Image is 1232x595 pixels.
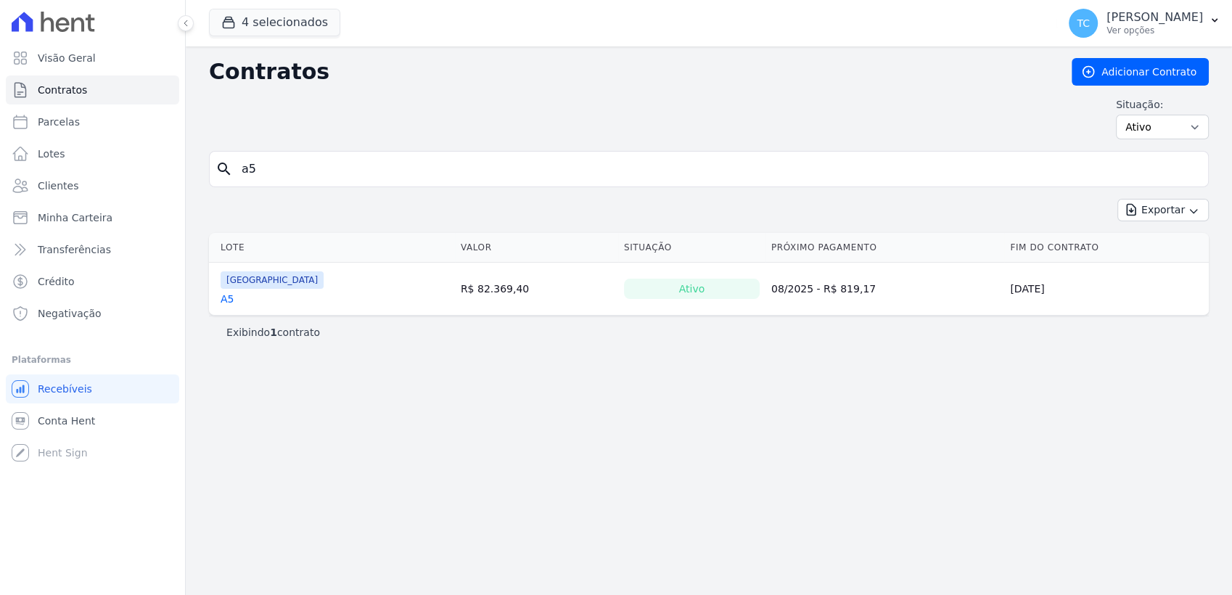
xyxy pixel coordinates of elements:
[6,299,179,328] a: Negativação
[765,233,1004,263] th: Próximo Pagamento
[6,171,179,200] a: Clientes
[1116,97,1209,112] label: Situação:
[6,235,179,264] a: Transferências
[1057,3,1232,44] button: TC [PERSON_NAME] Ver opções
[38,414,95,428] span: Conta Hent
[38,274,75,289] span: Crédito
[1106,25,1203,36] p: Ver opções
[1004,263,1209,316] td: [DATE]
[38,210,112,225] span: Minha Carteira
[38,147,65,161] span: Lotes
[1106,10,1203,25] p: [PERSON_NAME]
[6,75,179,104] a: Contratos
[1077,18,1090,28] span: TC
[38,115,80,129] span: Parcelas
[6,267,179,296] a: Crédito
[221,271,324,289] span: [GEOGRAPHIC_DATA]
[6,107,179,136] a: Parcelas
[38,242,111,257] span: Transferências
[38,83,87,97] span: Contratos
[38,382,92,396] span: Recebíveis
[209,59,1048,85] h2: Contratos
[455,233,618,263] th: Valor
[771,283,876,295] a: 08/2025 - R$ 819,17
[221,292,234,306] a: A5
[455,263,618,316] td: R$ 82.369,40
[209,9,340,36] button: 4 selecionados
[624,279,760,299] div: Ativo
[12,351,173,369] div: Plataformas
[226,325,320,340] p: Exibindo contrato
[618,233,765,263] th: Situação
[6,406,179,435] a: Conta Hent
[38,178,78,193] span: Clientes
[38,306,102,321] span: Negativação
[233,155,1202,184] input: Buscar por nome do lote
[1004,233,1209,263] th: Fim do Contrato
[209,233,455,263] th: Lote
[6,374,179,403] a: Recebíveis
[6,139,179,168] a: Lotes
[215,160,233,178] i: search
[1072,58,1209,86] a: Adicionar Contrato
[38,51,96,65] span: Visão Geral
[270,327,277,338] b: 1
[1117,199,1209,221] button: Exportar
[6,44,179,73] a: Visão Geral
[6,203,179,232] a: Minha Carteira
